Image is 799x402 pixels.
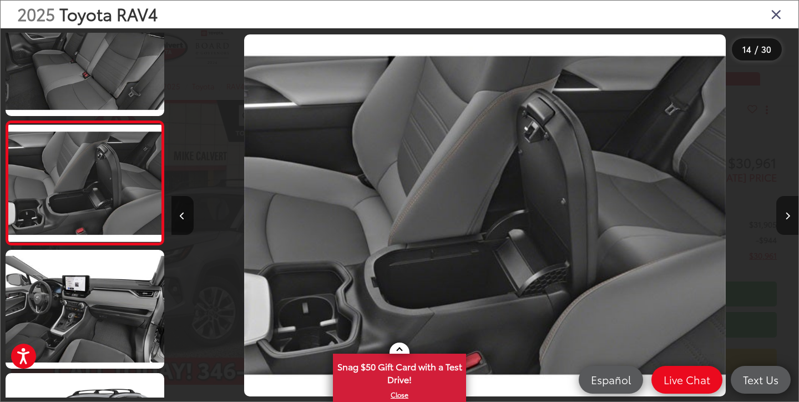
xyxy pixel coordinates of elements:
[651,366,722,394] a: Live Chat
[59,2,158,26] span: Toyota RAV4
[171,34,798,396] div: 2025 Toyota RAV4 XLE 13
[761,43,771,55] span: 30
[742,43,751,55] span: 14
[4,248,165,369] img: 2025 Toyota RAV4 XLE
[579,366,643,394] a: Español
[244,34,726,396] img: 2025 Toyota RAV4 XLE
[776,196,798,235] button: Next image
[731,366,791,394] a: Text Us
[585,373,636,386] span: Español
[658,373,716,386] span: Live Chat
[771,7,782,21] i: Close gallery
[171,196,194,235] button: Previous image
[334,355,465,389] span: Snag $50 Gift Card with a Test Drive!
[17,2,55,26] span: 2025
[7,124,163,242] img: 2025 Toyota RAV4 XLE
[754,46,759,53] span: /
[737,373,784,386] span: Text Us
